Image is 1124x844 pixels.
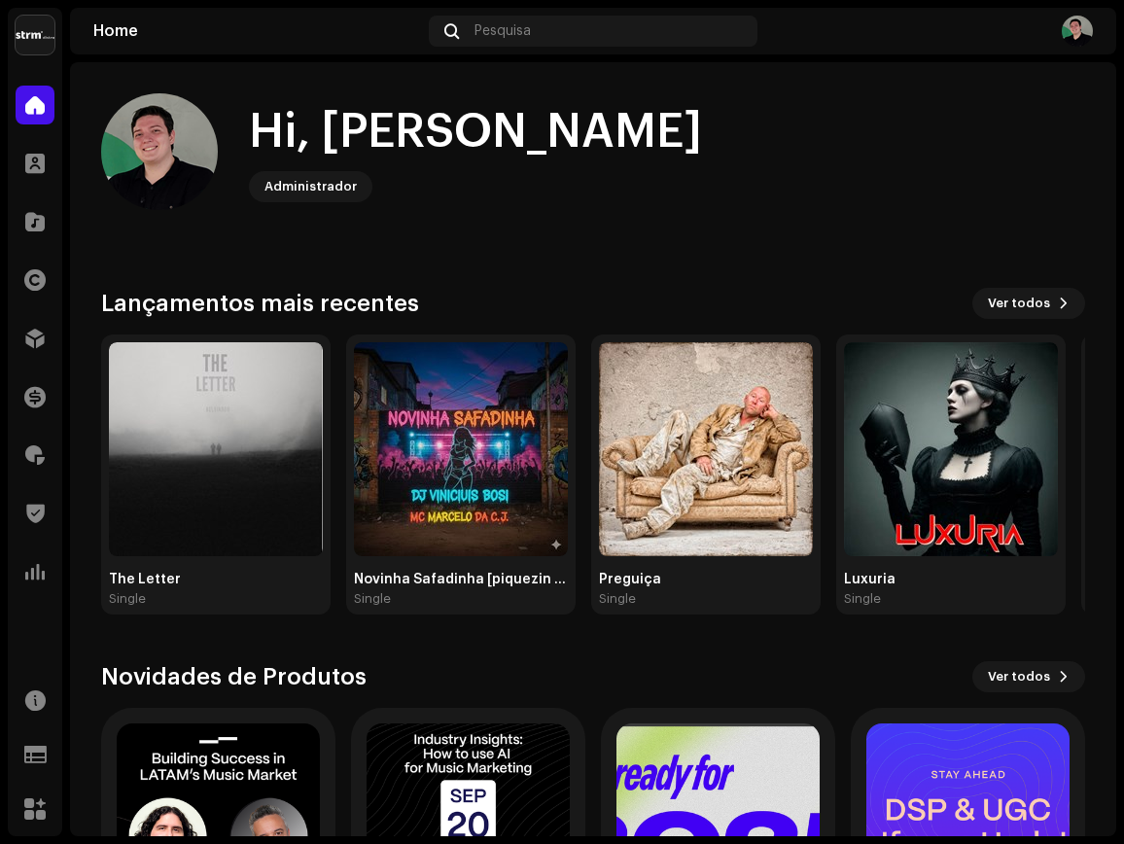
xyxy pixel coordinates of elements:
[1062,16,1093,47] img: 918a7c50-60df-4dc6-aa5d-e5e31497a30a
[844,591,881,607] div: Single
[972,288,1085,319] button: Ver todos
[354,342,568,556] img: 101f47e1-e14a-4583-bfa3-1538fb69d0bb
[109,591,146,607] div: Single
[264,175,357,198] div: Administrador
[988,284,1050,323] span: Ver todos
[844,572,1058,587] div: Luxuria
[16,16,54,54] img: 408b884b-546b-4518-8448-1008f9c76b02
[101,288,419,319] h3: Lançamentos mais recentes
[599,342,813,556] img: 94424154-02cc-451a-82c9-1e63b9829420
[354,591,391,607] div: Single
[109,342,323,556] img: e6f5c97b-febc-405c-a830-e8decc0df4ab
[972,661,1085,692] button: Ver todos
[109,572,323,587] div: The Letter
[844,342,1058,556] img: 9b3debea-1851-4079-8311-139ced606a32
[354,572,568,587] div: Novinha Safadinha [piquezin de [GEOGRAPHIC_DATA]]
[249,101,702,163] div: Hi, [PERSON_NAME]
[599,591,636,607] div: Single
[988,657,1050,696] span: Ver todos
[101,661,367,692] h3: Novidades de Produtos
[101,93,218,210] img: 918a7c50-60df-4dc6-aa5d-e5e31497a30a
[599,572,813,587] div: Preguiça
[474,23,531,39] span: Pesquisa
[93,23,421,39] div: Home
